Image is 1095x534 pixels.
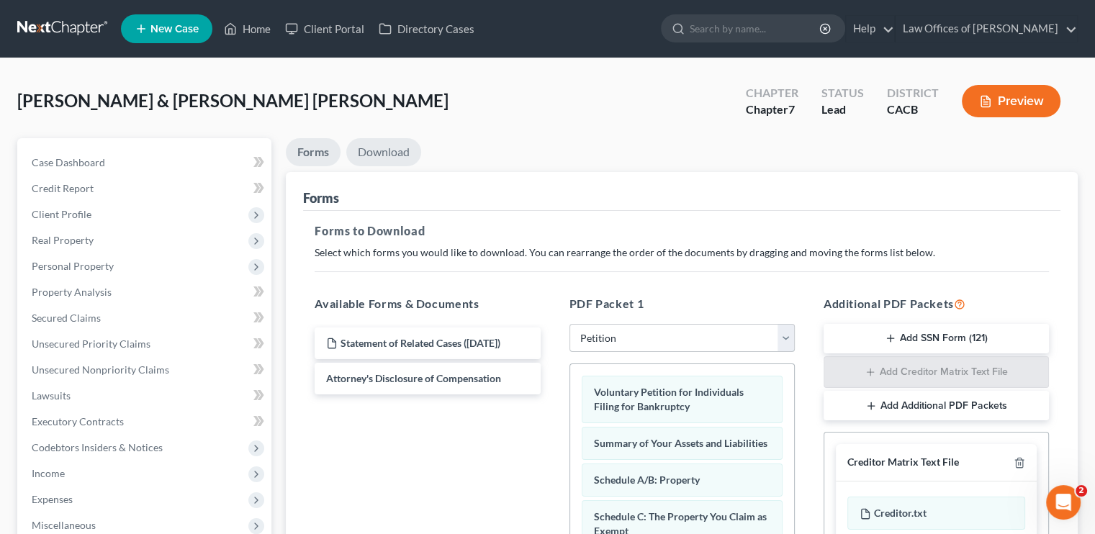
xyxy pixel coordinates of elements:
[32,286,112,298] span: Property Analysis
[32,363,169,376] span: Unsecured Nonpriority Claims
[217,16,278,42] a: Home
[690,15,821,42] input: Search by name...
[20,150,271,176] a: Case Dashboard
[32,519,96,531] span: Miscellaneous
[278,16,371,42] a: Client Portal
[594,386,744,412] span: Voluntary Petition for Individuals Filing for Bankruptcy
[824,391,1049,421] button: Add Additional PDF Packets
[847,497,1025,530] div: Creditor.txt
[303,189,339,207] div: Forms
[821,85,864,101] div: Status
[32,312,101,324] span: Secured Claims
[746,85,798,101] div: Chapter
[286,138,341,166] a: Forms
[20,331,271,357] a: Unsecured Priority Claims
[20,279,271,305] a: Property Analysis
[896,16,1077,42] a: Law Offices of [PERSON_NAME]
[326,372,501,384] span: Attorney's Disclosure of Compensation
[594,474,700,486] span: Schedule A/B: Property
[746,101,798,118] div: Chapter
[20,383,271,409] a: Lawsuits
[315,222,1049,240] h5: Forms to Download
[788,102,795,116] span: 7
[32,156,105,168] span: Case Dashboard
[569,295,795,312] h5: PDF Packet 1
[32,182,94,194] span: Credit Report
[32,389,71,402] span: Lawsuits
[32,467,65,479] span: Income
[32,260,114,272] span: Personal Property
[20,357,271,383] a: Unsecured Nonpriority Claims
[1046,485,1081,520] iframe: Intercom live chat
[32,441,163,453] span: Codebtors Insiders & Notices
[846,16,894,42] a: Help
[1076,485,1087,497] span: 2
[315,245,1049,260] p: Select which forms you would like to download. You can rearrange the order of the documents by dr...
[887,85,939,101] div: District
[32,415,124,427] span: Executory Contracts
[824,295,1049,312] h5: Additional PDF Packets
[821,101,864,118] div: Lead
[962,85,1060,117] button: Preview
[32,208,91,220] span: Client Profile
[594,437,767,449] span: Summary of Your Assets and Liabilities
[150,24,199,35] span: New Case
[346,138,421,166] a: Download
[887,101,939,118] div: CACB
[32,338,150,350] span: Unsecured Priority Claims
[824,356,1049,388] button: Add Creditor Matrix Text File
[17,90,449,111] span: [PERSON_NAME] & [PERSON_NAME] [PERSON_NAME]
[20,176,271,202] a: Credit Report
[20,305,271,331] a: Secured Claims
[847,456,959,469] div: Creditor Matrix Text File
[20,409,271,435] a: Executory Contracts
[315,295,540,312] h5: Available Forms & Documents
[341,337,500,349] span: Statement of Related Cases ([DATE])
[371,16,482,42] a: Directory Cases
[824,324,1049,354] button: Add SSN Form (121)
[32,493,73,505] span: Expenses
[32,234,94,246] span: Real Property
